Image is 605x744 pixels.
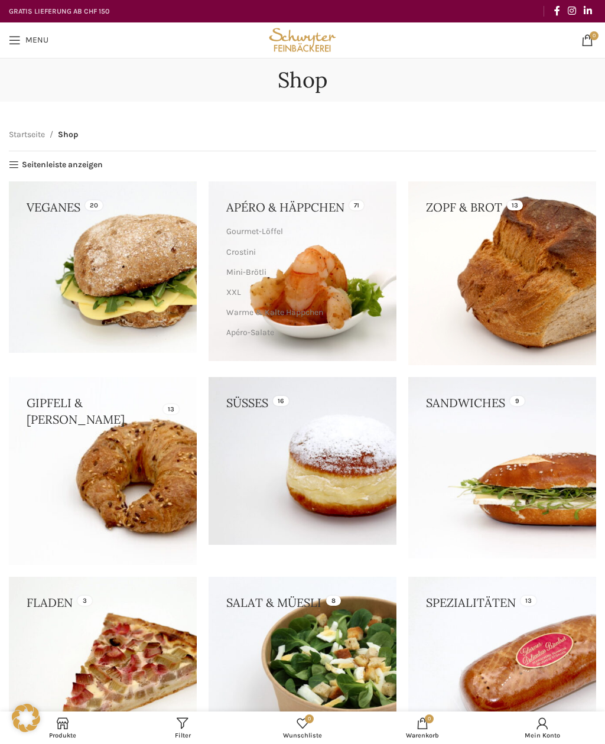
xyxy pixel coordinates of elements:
span: Wunschliste [249,732,357,739]
div: Meine Wunschliste [243,714,363,741]
a: Startseite [9,128,45,141]
a: Seitenleiste anzeigen [9,160,103,170]
span: Shop [58,128,78,141]
strong: GRATIS LIEFERUNG AB CHF 150 [9,7,109,15]
span: 0 [425,714,434,723]
nav: Breadcrumb [9,128,78,141]
a: Mini-Brötli [226,262,376,282]
a: 0 Warenkorb [362,714,482,741]
a: Apéro-Salate [226,323,376,343]
a: Produkte [3,714,123,741]
a: Site logo [266,34,339,44]
a: XXL [226,282,376,303]
img: Bäckerei Schwyter [266,22,339,58]
a: 0 [575,28,599,52]
span: Filter [129,732,237,739]
span: 0 [305,714,314,723]
a: Filter [123,714,243,741]
a: Warme & Kalte Häppchen [226,303,376,323]
a: Crostini [226,242,376,262]
a: Open mobile menu [3,28,54,52]
span: Produkte [9,732,117,739]
a: 0 Wunschliste [243,714,363,741]
span: Menu [25,36,48,44]
a: Instagram social link [564,2,580,20]
a: Facebook social link [550,2,564,20]
a: Gourmet-Löffel [226,222,376,242]
span: Mein Konto [488,732,596,739]
span: Warenkorb [368,732,476,739]
a: Mein Konto [482,714,602,741]
div: My cart [362,714,482,741]
a: Mini-Süsses [226,343,376,363]
span: 0 [590,31,599,40]
a: Linkedin social link [580,2,596,20]
h1: Shop [278,67,327,93]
